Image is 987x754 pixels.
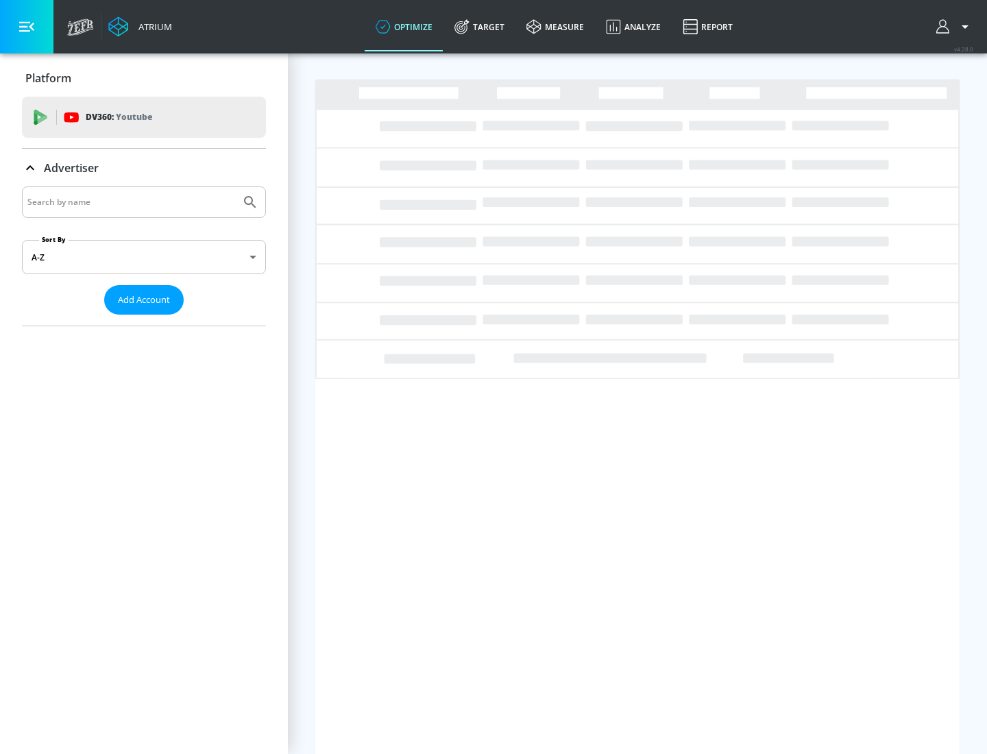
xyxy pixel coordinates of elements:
nav: list of Advertiser [22,315,266,326]
a: Atrium [108,16,172,37]
a: Target [443,2,515,51]
div: Advertiser [22,149,266,187]
div: Atrium [133,21,172,33]
p: Platform [25,71,71,86]
p: Advertiser [44,160,99,175]
span: Add Account [118,292,170,308]
label: Sort By [39,235,69,244]
button: Add Account [104,285,184,315]
div: DV360: Youtube [22,97,266,138]
a: Analyze [595,2,672,51]
a: Report [672,2,744,51]
a: measure [515,2,595,51]
input: Search by name [27,193,235,211]
p: Youtube [116,110,152,124]
div: A-Z [22,240,266,274]
div: Advertiser [22,186,266,326]
div: Platform [22,59,266,97]
p: DV360: [86,110,152,125]
a: optimize [365,2,443,51]
span: v 4.28.0 [954,45,973,53]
